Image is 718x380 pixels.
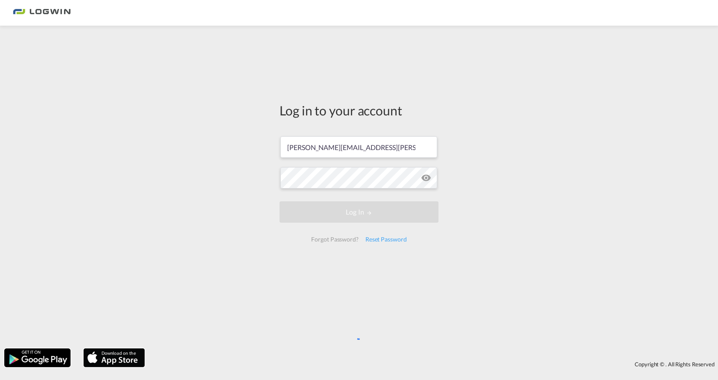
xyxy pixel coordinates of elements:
[13,3,71,23] img: 2761ae10d95411efa20a1f5e0282d2d7.png
[280,136,437,158] input: Enter email/phone number
[421,173,431,183] md-icon: icon-eye-off
[308,232,362,247] div: Forgot Password?
[82,348,146,368] img: apple.png
[280,101,438,119] div: Log in to your account
[3,348,71,368] img: google.png
[362,232,410,247] div: Reset Password
[280,201,438,223] button: LOGIN
[149,357,718,371] div: Copyright © . All Rights Reserved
